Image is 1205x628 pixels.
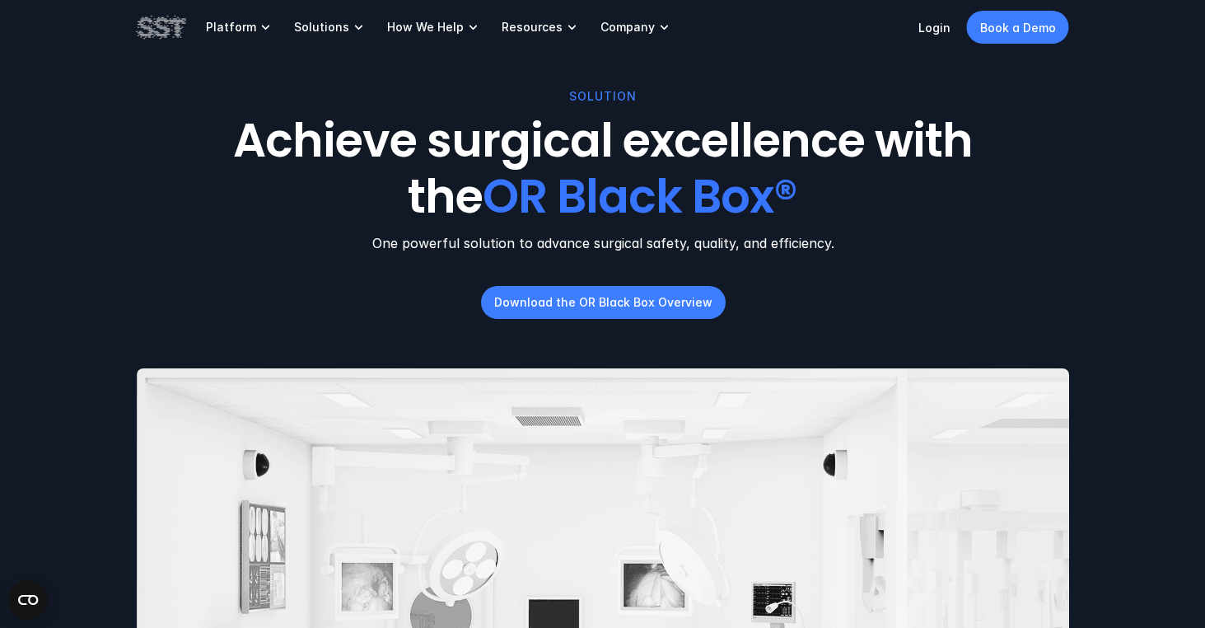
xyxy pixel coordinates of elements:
p: Company [600,20,655,35]
p: One powerful solution to advance surgical safety, quality, and efficiency. [137,233,1069,253]
span: OR Black Box® [483,165,797,229]
a: Download the OR Black Box Overview [480,286,725,319]
p: Solutions [294,20,349,35]
button: Open CMP widget [8,580,48,620]
p: Platform [206,20,256,35]
h1: Achieve surgical excellence with the [202,114,1004,224]
p: Resources [502,20,563,35]
a: Login [918,21,950,35]
p: SOLUTION [569,87,637,105]
a: Book a Demo [967,11,1069,44]
p: Book a Demo [980,19,1056,36]
p: Download the OR Black Box Overview [493,293,712,311]
p: How We Help [387,20,464,35]
img: SST logo [137,13,186,41]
